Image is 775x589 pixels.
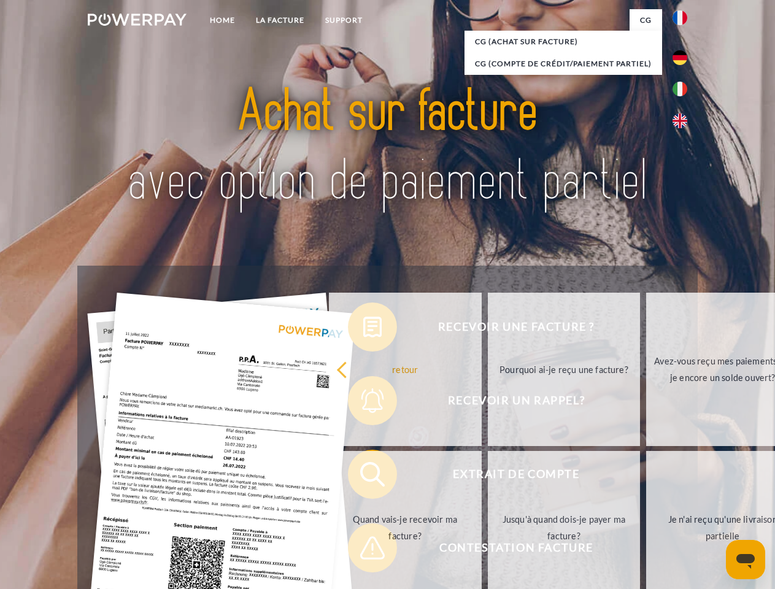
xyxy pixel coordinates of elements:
a: CG (achat sur facture) [465,31,662,53]
a: CG (Compte de crédit/paiement partiel) [465,53,662,75]
div: Jusqu'à quand dois-je payer ma facture? [495,511,633,544]
img: logo-powerpay-white.svg [88,13,187,26]
img: it [673,82,687,96]
div: Pourquoi ai-je reçu une facture? [495,361,633,377]
div: Quand vais-je recevoir ma facture? [336,511,474,544]
a: LA FACTURE [245,9,315,31]
div: retour [336,361,474,377]
img: fr [673,10,687,25]
iframe: Bouton de lancement de la fenêtre de messagerie [726,540,765,579]
img: title-powerpay_fr.svg [117,59,658,235]
img: en [673,114,687,128]
a: Home [199,9,245,31]
img: de [673,50,687,65]
a: CG [630,9,662,31]
a: Support [315,9,373,31]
